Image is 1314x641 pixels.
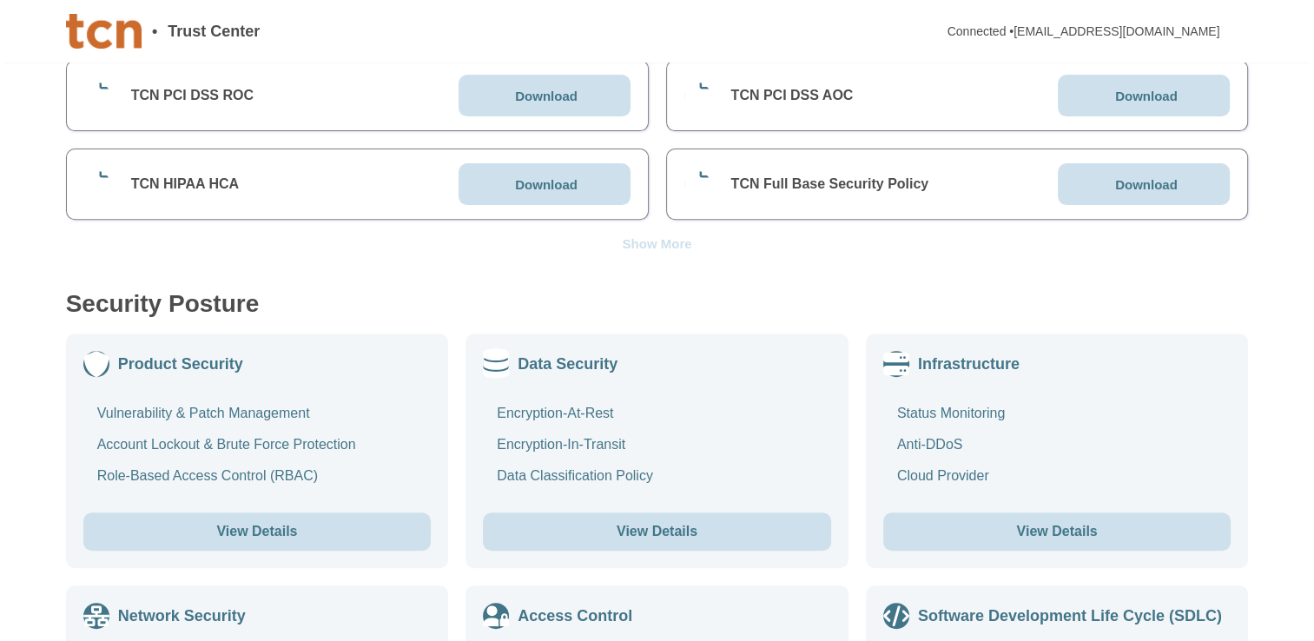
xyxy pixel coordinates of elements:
[97,467,318,485] div: Role-Based Access Control (RBAC)
[97,436,356,453] div: Account Lockout & Brute Force Protection
[518,355,617,373] div: Data Security
[518,607,632,624] div: Access Control
[131,87,254,104] div: TCN PCI DSS ROC
[731,175,929,193] div: TCN Full Base Security Policy
[83,512,432,551] button: View Details
[897,467,989,485] div: Cloud Provider
[918,355,1020,373] div: Infrastructure
[66,14,142,49] img: Company Banner
[97,405,310,422] div: Vulnerability & Patch Management
[152,23,157,39] span: •
[622,237,691,250] div: Show More
[897,405,1006,422] div: Status Monitoring
[897,436,963,453] div: Anti-DDoS
[731,87,854,104] div: TCN PCI DSS AOC
[883,512,1231,551] button: View Details
[497,405,613,422] div: Encryption-At-Rest
[948,25,1220,37] div: Connected • [EMAIL_ADDRESS][DOMAIN_NAME]
[1115,178,1178,191] p: Download
[483,512,831,551] button: View Details
[497,436,625,453] div: Encryption-In-Transit
[118,607,246,624] div: Network Security
[497,467,653,485] div: Data Classification Policy
[118,355,243,373] div: Product Security
[515,89,578,102] p: Download
[1115,89,1178,102] p: Download
[168,23,260,39] span: Trust Center
[515,178,578,191] p: Download
[66,292,260,316] div: Security Posture
[918,607,1222,624] div: Software Development Life Cycle (SDLC)
[131,175,239,193] div: TCN HIPAA HCA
